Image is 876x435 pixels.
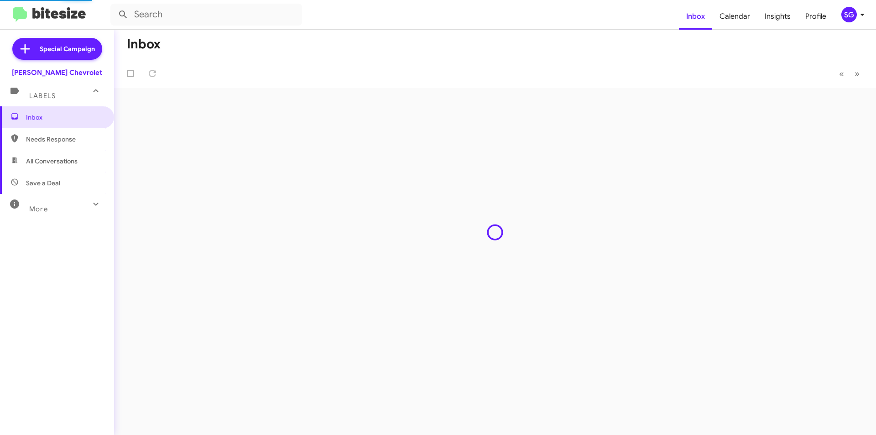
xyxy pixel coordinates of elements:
a: Profile [798,3,834,30]
nav: Page navigation example [834,64,865,83]
a: Calendar [712,3,757,30]
div: [PERSON_NAME] Chevrolet [12,68,102,77]
input: Search [110,4,302,26]
button: Next [849,64,865,83]
button: Previous [834,64,850,83]
a: Inbox [679,3,712,30]
button: SG [834,7,866,22]
div: SG [841,7,857,22]
span: All Conversations [26,157,78,166]
span: « [839,68,844,79]
a: Special Campaign [12,38,102,60]
span: Save a Deal [26,178,60,188]
span: Labels [29,92,56,100]
span: » [855,68,860,79]
span: Special Campaign [40,44,95,53]
a: Insights [757,3,798,30]
h1: Inbox [127,37,161,52]
span: More [29,205,48,213]
span: Inbox [26,113,104,122]
span: Needs Response [26,135,104,144]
